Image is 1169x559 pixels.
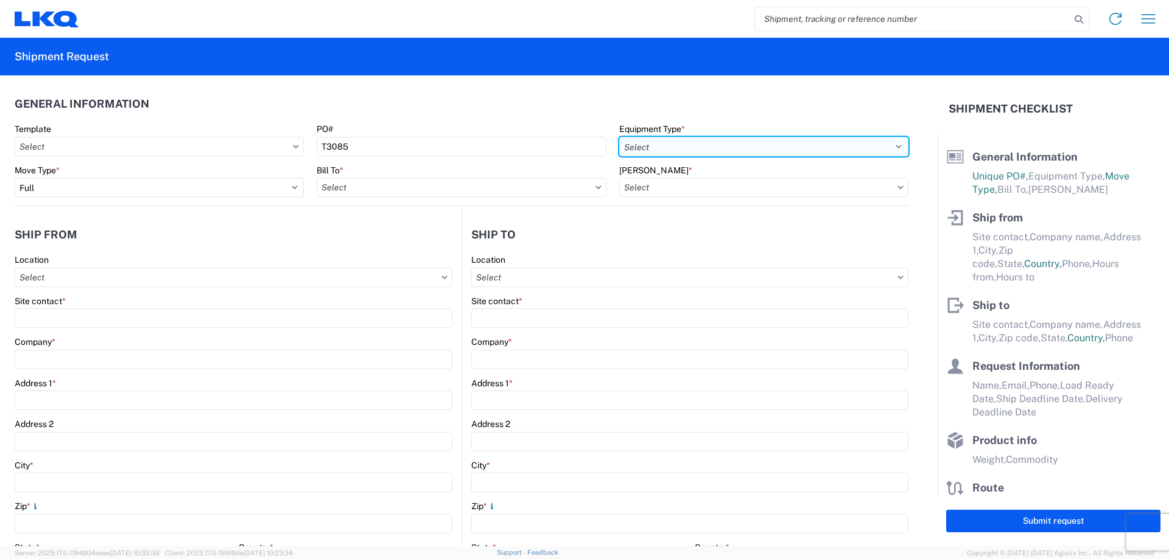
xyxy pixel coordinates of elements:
[972,170,1028,182] span: Unique PO#,
[1024,258,1062,269] span: Country,
[15,229,77,241] h2: Ship from
[471,268,908,287] input: Select
[471,296,522,307] label: Site contact
[978,332,999,344] span: City,
[972,359,1080,372] span: Request Information
[15,49,109,64] h2: Shipment Request
[972,299,1009,311] span: Ship to
[471,254,505,265] label: Location
[15,336,55,347] label: Company
[15,123,51,134] label: Template
[967,547,1154,558] span: Copyright © [DATE]-[DATE] Agistix Inc., All Rights Reserved
[972,434,1037,446] span: Product info
[1062,258,1092,269] span: Phone,
[996,393,1086,404] span: Ship Deadline Date,
[471,501,497,512] label: Zip
[15,418,54,429] label: Address 2
[1028,170,1105,182] span: Equipment Type,
[110,549,160,557] span: [DATE] 10:32:38
[972,319,1030,330] span: Site contact,
[165,549,293,557] span: Client: 2025.17.0-159f9de
[996,271,1034,283] span: Hours to
[755,7,1070,30] input: Shipment, tracking or reference number
[317,178,606,197] input: Select
[15,98,149,110] h2: General Information
[1030,319,1103,330] span: Company name,
[997,184,1028,195] span: Bill To,
[471,418,510,429] label: Address 2
[949,102,1073,116] h2: Shipment Checklist
[471,229,516,241] h2: Ship to
[978,245,999,256] span: City,
[946,510,1160,532] button: Submit request
[244,549,293,557] span: [DATE] 10:23:34
[471,460,490,471] label: City
[1041,332,1067,344] span: State,
[471,378,513,389] label: Address 1
[695,542,729,553] label: Country
[15,542,40,553] label: State
[619,165,692,176] label: [PERSON_NAME]
[619,178,908,197] input: Select
[972,454,1006,465] span: Weight,
[972,481,1004,494] span: Route
[999,332,1041,344] span: Zip code,
[15,378,56,389] label: Address 1
[619,123,685,134] label: Equipment Type
[1002,380,1030,391] span: Email,
[15,137,304,156] input: Select
[15,165,60,176] label: Move Type
[239,542,273,553] label: Country
[471,336,512,347] label: Company
[471,542,496,553] label: State
[972,380,1002,391] span: Name,
[972,211,1023,224] span: Ship from
[15,501,40,512] label: Zip
[497,549,527,556] a: Support
[15,460,33,471] label: City
[1030,380,1060,391] span: Phone,
[1028,184,1108,195] span: [PERSON_NAME]
[317,123,333,134] label: PO#
[1105,332,1133,344] span: Phone
[15,254,49,265] label: Location
[15,549,160,557] span: Server: 2025.17.0-1194904eeae
[1006,454,1058,465] span: Commodity
[15,268,452,287] input: Select
[972,231,1030,243] span: Site contact,
[997,258,1024,269] span: State,
[317,165,343,176] label: Bill To
[527,549,558,556] a: Feedback
[1030,231,1103,243] span: Company name,
[15,296,66,307] label: Site contact
[1067,332,1105,344] span: Country,
[972,150,1078,163] span: General Information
